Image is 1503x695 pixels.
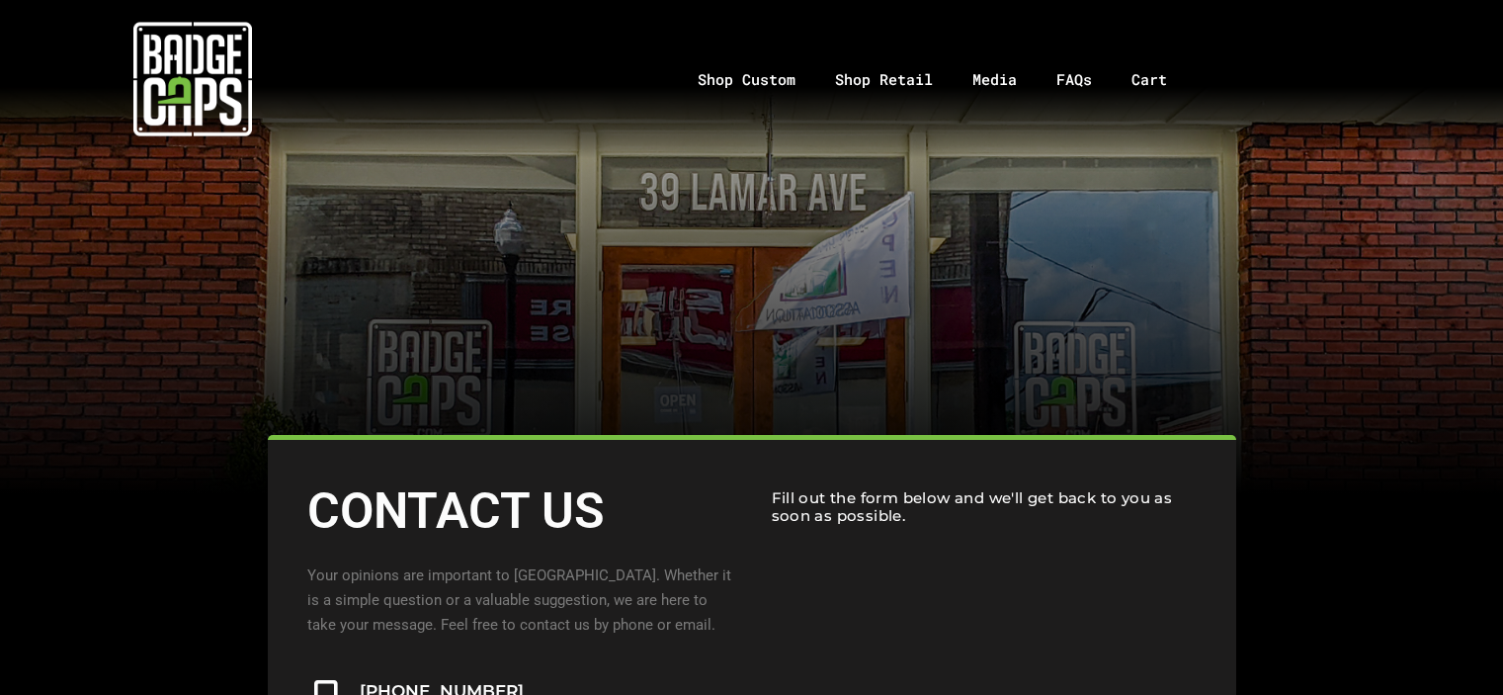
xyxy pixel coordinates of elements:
[386,28,1503,131] nav: Menu
[772,489,1197,525] h4: Fill out the form below and we'll get back to you as soon as possible.
[133,20,252,138] img: badgecaps white logo with green acccent
[678,28,815,131] a: Shop Custom
[307,564,732,637] p: Your opinions are important to [GEOGRAPHIC_DATA]. Whether it is a simple question or a valuable s...
[1112,28,1211,131] a: Cart
[815,28,953,131] a: Shop Retail
[772,545,1197,693] iframe: Form 0
[1037,28,1112,131] a: FAQs
[307,479,732,544] h2: Contact Us
[953,28,1037,131] a: Media
[1404,600,1503,695] iframe: Chat Widget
